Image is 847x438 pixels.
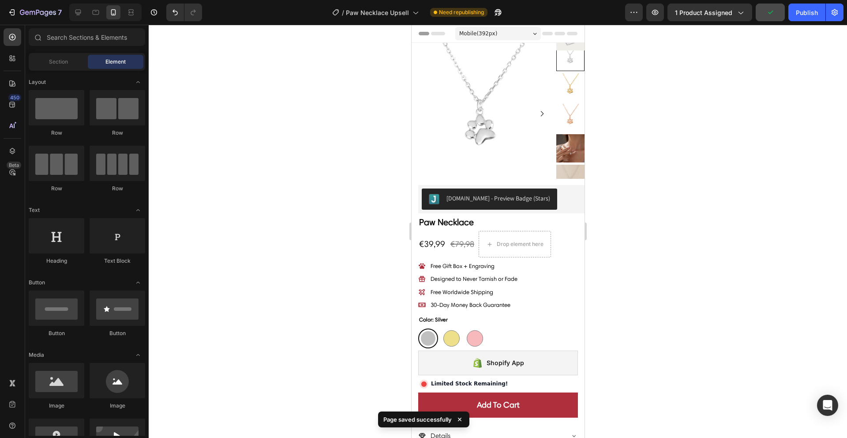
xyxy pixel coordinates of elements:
[8,94,21,101] div: 450
[817,395,838,416] div: Open Intercom Messenger
[90,402,145,410] div: Image
[796,8,818,17] div: Publish
[49,58,68,66] span: Section
[58,7,62,18] p: 7
[29,351,44,359] span: Media
[29,129,84,137] div: Row
[383,415,452,424] p: Page saved successfully
[166,4,202,21] div: Undo/Redo
[342,8,344,17] span: /
[90,129,145,137] div: Row
[19,405,39,417] p: Details
[4,4,66,21] button: 7
[90,185,145,193] div: Row
[131,75,145,89] span: Toggle open
[90,329,145,337] div: Button
[131,203,145,217] span: Toggle open
[412,25,585,438] iframe: Design area
[29,185,84,193] div: Row
[675,8,732,17] span: 1 product assigned
[346,8,409,17] span: Paw Necklace Upsell
[29,402,84,410] div: Image
[29,279,45,287] span: Button
[29,78,46,86] span: Layout
[29,257,84,265] div: Heading
[131,348,145,362] span: Toggle open
[105,58,126,66] span: Element
[788,4,825,21] button: Publish
[439,8,484,16] span: Need republishing
[131,276,145,290] span: Toggle open
[29,28,145,46] input: Search Sections & Elements
[7,162,21,169] div: Beta
[29,329,84,337] div: Button
[29,206,40,214] span: Text
[90,257,145,265] div: Text Block
[667,4,752,21] button: 1 product assigned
